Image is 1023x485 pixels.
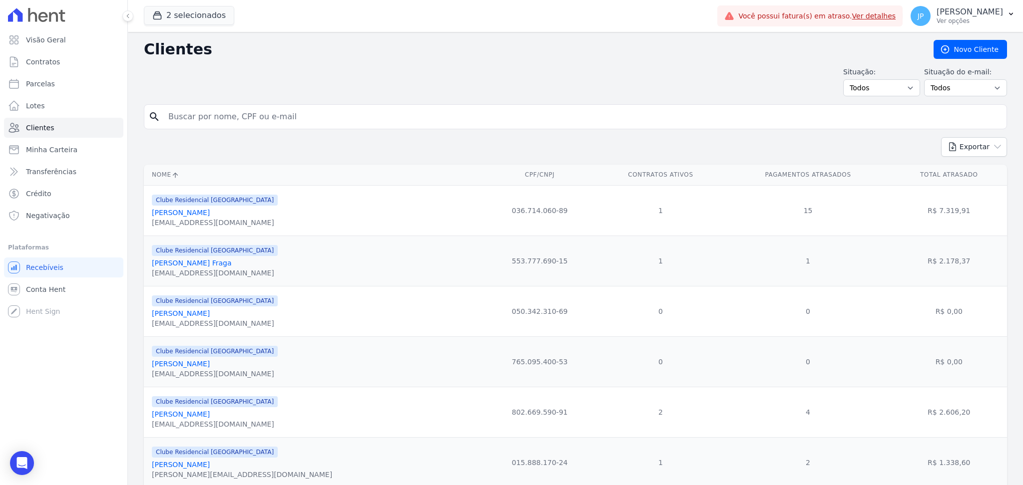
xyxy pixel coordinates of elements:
span: Recebíveis [26,262,63,272]
td: 802.669.590-91 [484,387,596,437]
a: [PERSON_NAME] Fraga [152,259,232,267]
div: [EMAIL_ADDRESS][DOMAIN_NAME] [152,218,278,228]
td: 0 [596,336,725,387]
div: [EMAIL_ADDRESS][DOMAIN_NAME] [152,419,278,429]
button: 2 selecionados [144,6,234,25]
div: [EMAIL_ADDRESS][DOMAIN_NAME] [152,369,278,379]
span: Conta Hent [26,284,65,294]
a: Novo Cliente [934,40,1007,59]
div: Open Intercom Messenger [10,451,34,475]
span: Clube Residencial [GEOGRAPHIC_DATA] [152,295,278,306]
td: 0 [725,286,891,336]
span: Minha Carteira [26,145,77,155]
span: Clientes [26,123,54,133]
a: [PERSON_NAME] [152,309,210,317]
span: Parcelas [26,79,55,89]
button: Exportar [941,137,1007,157]
a: Contratos [4,52,123,72]
td: 0 [596,286,725,336]
i: search [148,111,160,123]
a: Lotes [4,96,123,116]
a: Visão Geral [4,30,123,50]
td: R$ 2.178,37 [891,236,1007,286]
p: [PERSON_NAME] [937,7,1003,17]
th: Pagamentos Atrasados [725,165,891,185]
td: R$ 0,00 [891,336,1007,387]
a: Conta Hent [4,279,123,299]
a: Transferências [4,162,123,182]
label: Situação do e-mail: [924,67,1007,77]
td: 0 [725,336,891,387]
a: Negativação [4,206,123,226]
a: [PERSON_NAME] [152,360,210,368]
span: Você possui fatura(s) em atraso. [738,11,896,21]
span: JP [918,12,924,19]
a: Ver detalhes [852,12,896,20]
td: 1 [725,236,891,286]
span: Visão Geral [26,35,66,45]
span: Transferências [26,167,76,177]
a: [PERSON_NAME] [152,461,210,469]
td: 050.342.310-69 [484,286,596,336]
span: Crédito [26,189,51,199]
a: Crédito [4,184,123,204]
a: Recebíveis [4,257,123,277]
a: [PERSON_NAME] [152,410,210,418]
span: Lotes [26,101,45,111]
a: Parcelas [4,74,123,94]
button: JP [PERSON_NAME] Ver opções [903,2,1023,30]
a: Clientes [4,118,123,138]
th: Contratos Ativos [596,165,725,185]
td: R$ 0,00 [891,286,1007,336]
input: Buscar por nome, CPF ou e-mail [162,107,1003,127]
div: [EMAIL_ADDRESS][DOMAIN_NAME] [152,318,278,328]
a: Minha Carteira [4,140,123,160]
span: Clube Residencial [GEOGRAPHIC_DATA] [152,195,278,206]
span: Clube Residencial [GEOGRAPHIC_DATA] [152,346,278,357]
td: 553.777.690-15 [484,236,596,286]
div: [PERSON_NAME][EMAIL_ADDRESS][DOMAIN_NAME] [152,470,332,480]
span: Clube Residencial [GEOGRAPHIC_DATA] [152,447,278,458]
div: Plataformas [8,242,119,253]
td: 036.714.060-89 [484,185,596,236]
span: Negativação [26,211,70,221]
td: 2 [596,387,725,437]
td: 15 [725,185,891,236]
div: [EMAIL_ADDRESS][DOMAIN_NAME] [152,268,278,278]
td: R$ 2.606,20 [891,387,1007,437]
p: Ver opções [937,17,1003,25]
th: Nome [144,165,484,185]
span: Contratos [26,57,60,67]
a: [PERSON_NAME] [152,209,210,217]
td: R$ 7.319,91 [891,185,1007,236]
td: 1 [596,236,725,286]
label: Situação: [843,67,920,77]
th: CPF/CNPJ [484,165,596,185]
span: Clube Residencial [GEOGRAPHIC_DATA] [152,396,278,407]
th: Total Atrasado [891,165,1007,185]
td: 765.095.400-53 [484,336,596,387]
td: 4 [725,387,891,437]
td: 1 [596,185,725,236]
h2: Clientes [144,40,918,58]
span: Clube Residencial [GEOGRAPHIC_DATA] [152,245,278,256]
